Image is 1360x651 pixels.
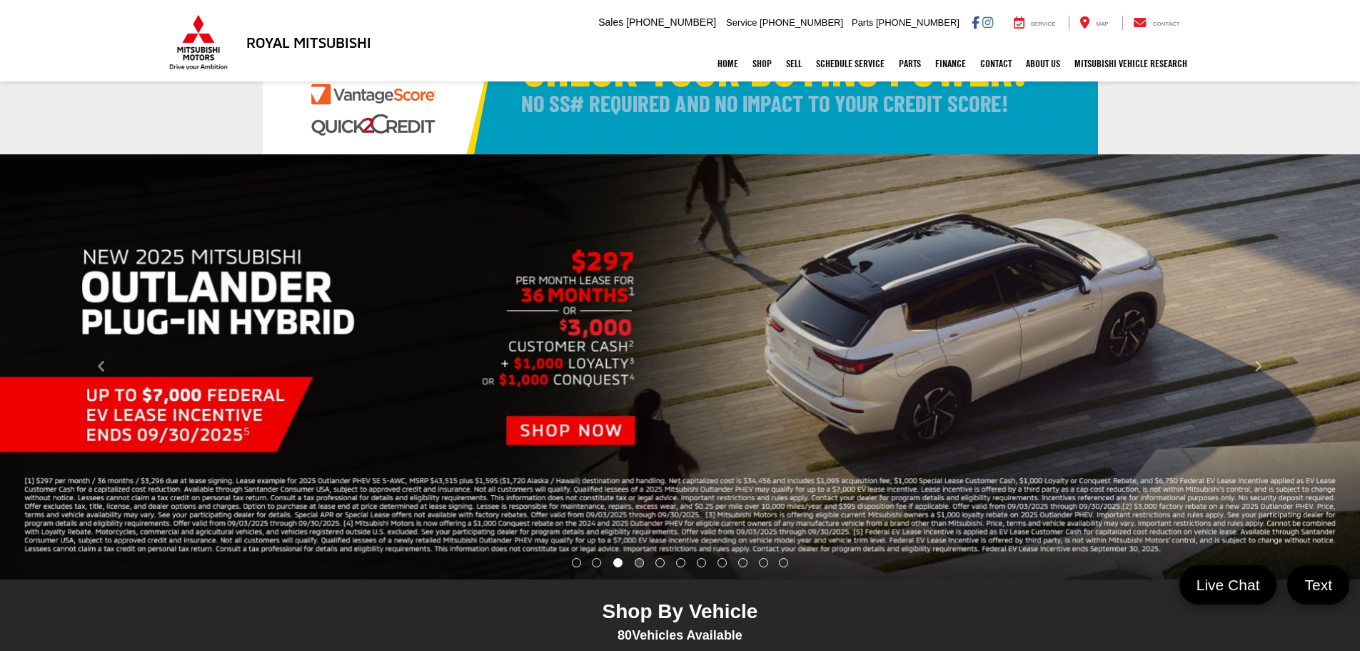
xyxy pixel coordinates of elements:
[759,558,768,567] li: Go to slide number 10.
[1287,565,1349,605] a: Text
[876,17,959,28] span: [PHONE_NUMBER]
[1156,183,1360,551] button: Click to view next picture.
[1122,16,1191,30] a: Contact
[635,558,644,567] li: Go to slide number 4.
[779,46,809,81] a: Sell
[1069,16,1119,30] a: Map
[779,558,788,567] li: Go to slide number 11.
[433,627,928,643] div: Vehicles Available
[717,558,727,567] li: Go to slide number 8.
[618,628,632,642] span: 80
[166,14,231,70] img: Mitsubishi
[809,46,892,81] a: Schedule Service: Opens in a new tab
[1067,46,1194,81] a: Mitsubishi Vehicle Research
[982,16,993,28] a: Instagram: Click to visit our Instagram page
[613,558,623,567] li: Go to slide number 3.
[263,11,1098,154] img: Check Your Buying Power
[973,46,1019,81] a: Contact
[928,46,973,81] a: Finance
[433,600,928,627] div: Shop By Vehicle
[1179,565,1277,605] a: Live Chat
[676,558,685,567] li: Go to slide number 6.
[1003,16,1067,30] a: Service
[1152,21,1179,27] span: Contact
[246,34,371,50] h3: Royal Mitsubishi
[972,16,979,28] a: Facebook: Click to visit our Facebook page
[598,16,623,28] span: Sales
[745,46,779,81] a: Shop
[1297,575,1339,595] span: Text
[592,558,601,567] li: Go to slide number 2.
[626,16,716,28] span: [PHONE_NUMBER]
[738,558,747,567] li: Go to slide number 9.
[1019,46,1067,81] a: About Us
[655,558,665,567] li: Go to slide number 5.
[1031,21,1056,27] span: Service
[1189,575,1267,595] span: Live Chat
[726,17,757,28] span: Service
[892,46,928,81] a: Parts: Opens in a new tab
[710,46,745,81] a: Home
[1096,21,1108,27] span: Map
[697,558,706,567] li: Go to slide number 7.
[572,558,581,567] li: Go to slide number 1.
[760,17,843,28] span: [PHONE_NUMBER]
[852,17,873,28] span: Parts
